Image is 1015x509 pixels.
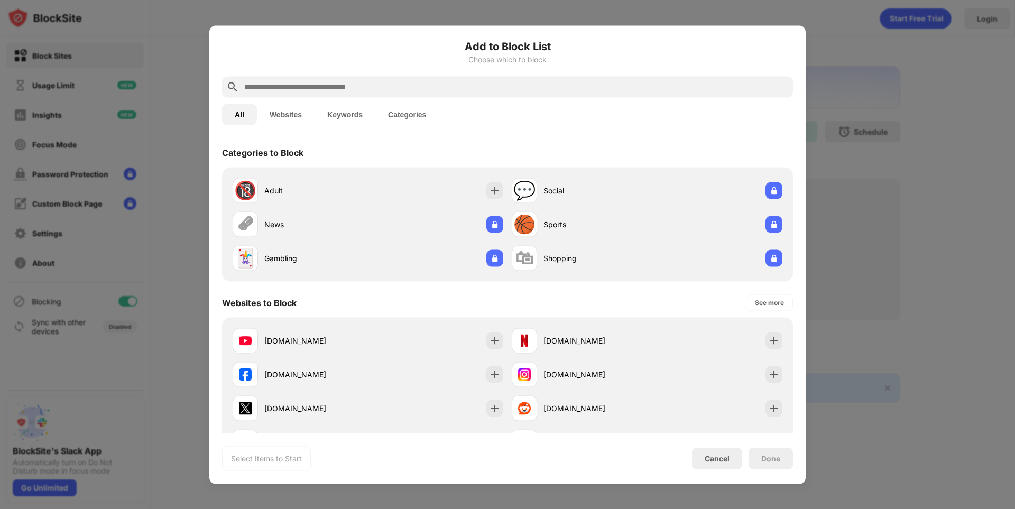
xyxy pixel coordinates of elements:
[543,219,647,230] div: Sports
[239,368,252,381] img: favicons
[518,368,531,381] img: favicons
[755,297,784,308] div: See more
[543,253,647,264] div: Shopping
[543,403,647,414] div: [DOMAIN_NAME]
[264,219,368,230] div: News
[518,334,531,347] img: favicons
[222,147,303,158] div: Categories to Block
[264,369,368,380] div: [DOMAIN_NAME]
[222,55,793,63] div: Choose which to block
[222,38,793,54] h6: Add to Block List
[234,247,256,269] div: 🃏
[239,402,252,414] img: favicons
[264,335,368,346] div: [DOMAIN_NAME]
[239,334,252,347] img: favicons
[513,180,536,201] div: 💬
[543,335,647,346] div: [DOMAIN_NAME]
[264,403,368,414] div: [DOMAIN_NAME]
[515,247,533,269] div: 🛍
[375,104,439,125] button: Categories
[231,453,302,464] div: Select Items to Start
[315,104,375,125] button: Keywords
[518,402,531,414] img: favicons
[226,80,239,93] img: search.svg
[705,454,730,463] div: Cancel
[543,185,647,196] div: Social
[264,253,368,264] div: Gambling
[264,185,368,196] div: Adult
[222,104,257,125] button: All
[513,214,536,235] div: 🏀
[222,297,297,308] div: Websites to Block
[236,214,254,235] div: 🗞
[257,104,315,125] button: Websites
[543,369,647,380] div: [DOMAIN_NAME]
[761,454,780,462] div: Done
[234,180,256,201] div: 🔞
